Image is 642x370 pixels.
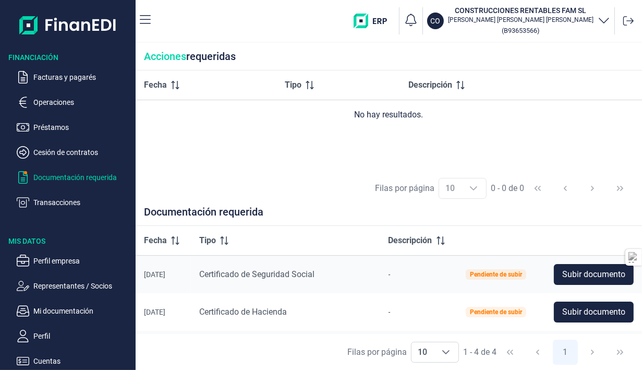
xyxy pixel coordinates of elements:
[525,176,550,201] button: First Page
[19,8,117,42] img: Logo de aplicación
[525,340,550,365] button: Previous Page
[144,50,186,63] span: Acciones
[144,270,183,279] div: [DATE]
[580,176,605,201] button: Next Page
[17,71,131,83] button: Facturas y pagarés
[17,171,131,184] button: Documentación requerida
[17,305,131,317] button: Mi documentación
[144,109,634,121] div: No hay resultados.
[144,79,167,91] span: Fecha
[33,330,131,342] p: Perfil
[285,79,301,91] span: Tipo
[608,340,633,365] button: Last Page
[491,184,524,193] span: 0 - 0 de 0
[33,280,131,292] p: Representantes / Socios
[199,269,314,279] span: Certificado de Seguridad Social
[553,340,578,365] button: Page 1
[33,255,131,267] p: Perfil empresa
[33,146,131,159] p: Cesión de contratos
[408,79,452,91] span: Descripción
[411,342,433,362] span: 10
[461,178,486,198] div: Choose
[17,355,131,367] button: Cuentas
[431,16,441,26] p: CO
[463,348,496,356] span: 1 - 4 de 4
[136,207,642,226] div: Documentación requerida
[17,121,131,134] button: Préstamos
[17,146,131,159] button: Cesión de contratos
[562,268,625,281] span: Subir documento
[553,176,578,201] button: Previous Page
[33,305,131,317] p: Mi documentación
[33,355,131,367] p: Cuentas
[554,302,634,323] button: Subir documento
[33,196,131,209] p: Transacciones
[33,96,131,109] p: Operaciones
[17,330,131,342] button: Perfil
[199,234,216,247] span: Tipo
[389,307,391,317] span: -
[498,340,523,365] button: First Page
[580,340,605,365] button: Next Page
[347,346,407,359] div: Filas por página
[389,234,432,247] span: Descripción
[33,121,131,134] p: Préstamos
[427,5,610,37] button: COCONSTRUCCIONES RENTABLES FAM SL[PERSON_NAME] [PERSON_NAME] [PERSON_NAME](B93653566)
[608,176,633,201] button: Last Page
[33,71,131,83] p: Facturas y pagarés
[144,308,183,316] div: [DATE]
[17,96,131,109] button: Operaciones
[470,271,522,278] div: Pendiente de subir
[375,182,434,195] div: Filas por página
[470,309,522,315] div: Pendiente de subir
[17,280,131,292] button: Representantes / Socios
[433,342,458,362] div: Choose
[136,43,642,70] div: requeridas
[389,269,391,279] span: -
[448,5,593,16] h3: CONSTRUCCIONES RENTABLES FAM SL
[33,171,131,184] p: Documentación requerida
[17,255,131,267] button: Perfil empresa
[502,27,540,34] small: Copiar cif
[554,264,634,285] button: Subir documento
[562,306,625,318] span: Subir documento
[354,14,395,28] img: erp
[199,307,287,317] span: Certificado de Hacienda
[448,16,593,24] p: [PERSON_NAME] [PERSON_NAME] [PERSON_NAME]
[17,196,131,209] button: Transacciones
[144,234,167,247] span: Fecha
